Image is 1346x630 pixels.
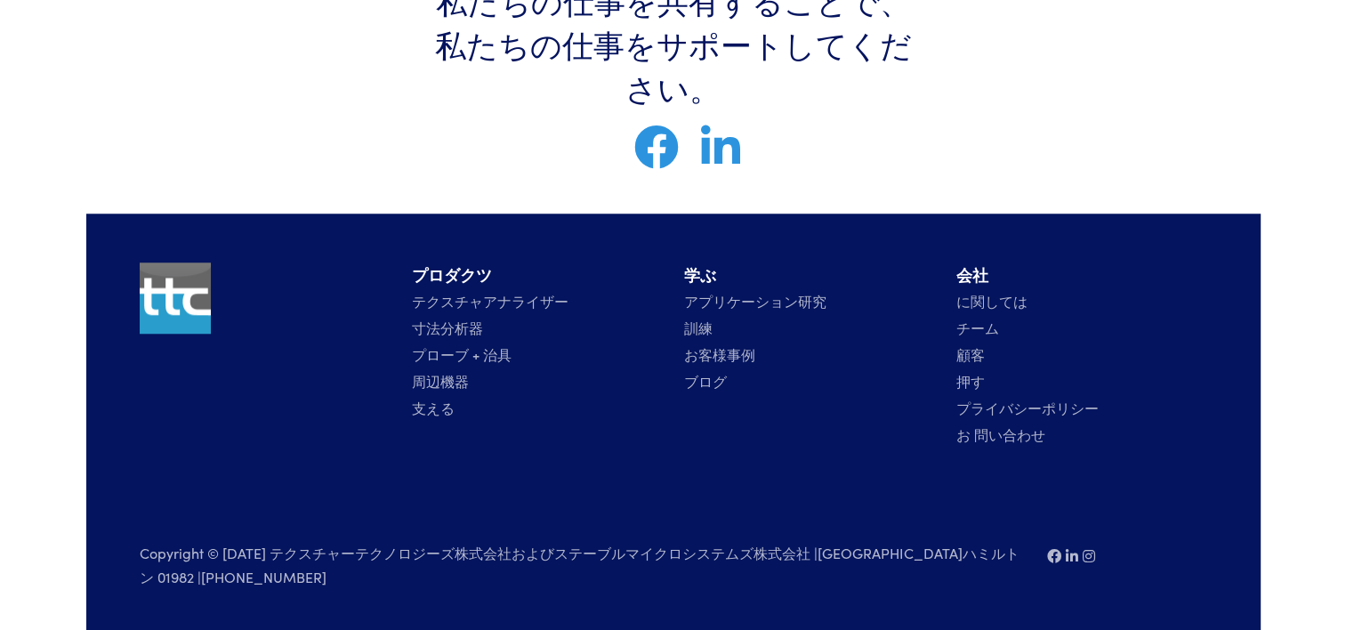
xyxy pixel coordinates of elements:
a: アプリケーション研究 [684,291,826,311]
a: [PHONE_NUMBER] [201,567,326,586]
a: 周辺機器 [412,371,469,391]
li: プロダクツ [412,262,663,288]
a: お客様事例 [684,344,755,364]
a: プローブ + 治具 [412,344,512,364]
li: 学ぶ [684,262,935,288]
img: ttc_logo_1x1_v1.0.png [140,262,211,334]
a: テクスチャアナライザー [412,291,568,311]
p: Copyright © [DATE] テクスチャーテクノロジーズ株式会社およびステーブルマイクロシステムズ株式会社 |[GEOGRAPHIC_DATA]ハミルトン 01982 | [140,542,1026,588]
a: お 問い合わせ [956,424,1045,444]
a: 押す [956,371,985,391]
a: プライバシーポリシー [956,398,1099,417]
a: 支える [412,398,455,417]
a: ブログ [684,371,727,391]
a: チーム [956,318,999,337]
a: 顧客 [956,344,985,364]
a: 訓練 [684,318,713,337]
li: 会社 [956,262,1207,288]
a: Share on LinkedIn [692,146,749,168]
a: に関しては [956,291,1028,311]
a: 寸法分析器 [412,318,483,337]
